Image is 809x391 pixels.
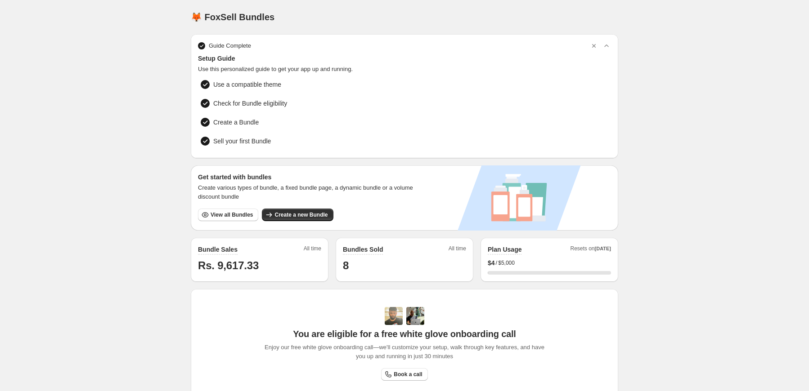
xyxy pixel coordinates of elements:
[595,246,611,251] span: [DATE]
[498,259,515,267] span: $5,000
[304,245,321,255] span: All time
[213,80,281,89] span: Use a compatible theme
[488,258,611,267] div: /
[260,343,549,361] span: Enjoy our free white glove onboarding call—we'll customize your setup, walk through key features,...
[449,245,466,255] span: All time
[198,183,422,201] span: Create various types of bundle, a fixed bundle page, a dynamic bundle or a volume discount bundle
[213,118,259,127] span: Create a Bundle
[381,368,427,381] a: Book a call
[571,245,611,255] span: Resets on
[488,245,521,254] h2: Plan Usage
[191,12,274,22] h1: 🦊 FoxSell Bundles
[488,258,495,267] span: $ 4
[394,371,422,378] span: Book a call
[198,258,321,273] h1: Rs. 9,617.33
[198,173,422,182] h3: Get started with bundles
[198,65,611,74] span: Use this personalized guide to get your app up and running.
[385,307,403,325] img: Adi
[209,41,251,50] span: Guide Complete
[406,307,424,325] img: Prakhar
[198,245,238,254] h2: Bundle Sales
[343,245,383,254] h2: Bundles Sold
[198,54,611,63] span: Setup Guide
[293,329,516,339] span: You are eligible for a free white glove onboarding call
[274,211,328,218] span: Create a new Bundle
[198,209,258,221] button: View all Bundles
[211,211,253,218] span: View all Bundles
[213,99,287,108] span: Check for Bundle eligibility
[262,209,333,221] button: Create a new Bundle
[343,258,466,273] h1: 8
[213,137,271,146] span: Sell your first Bundle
